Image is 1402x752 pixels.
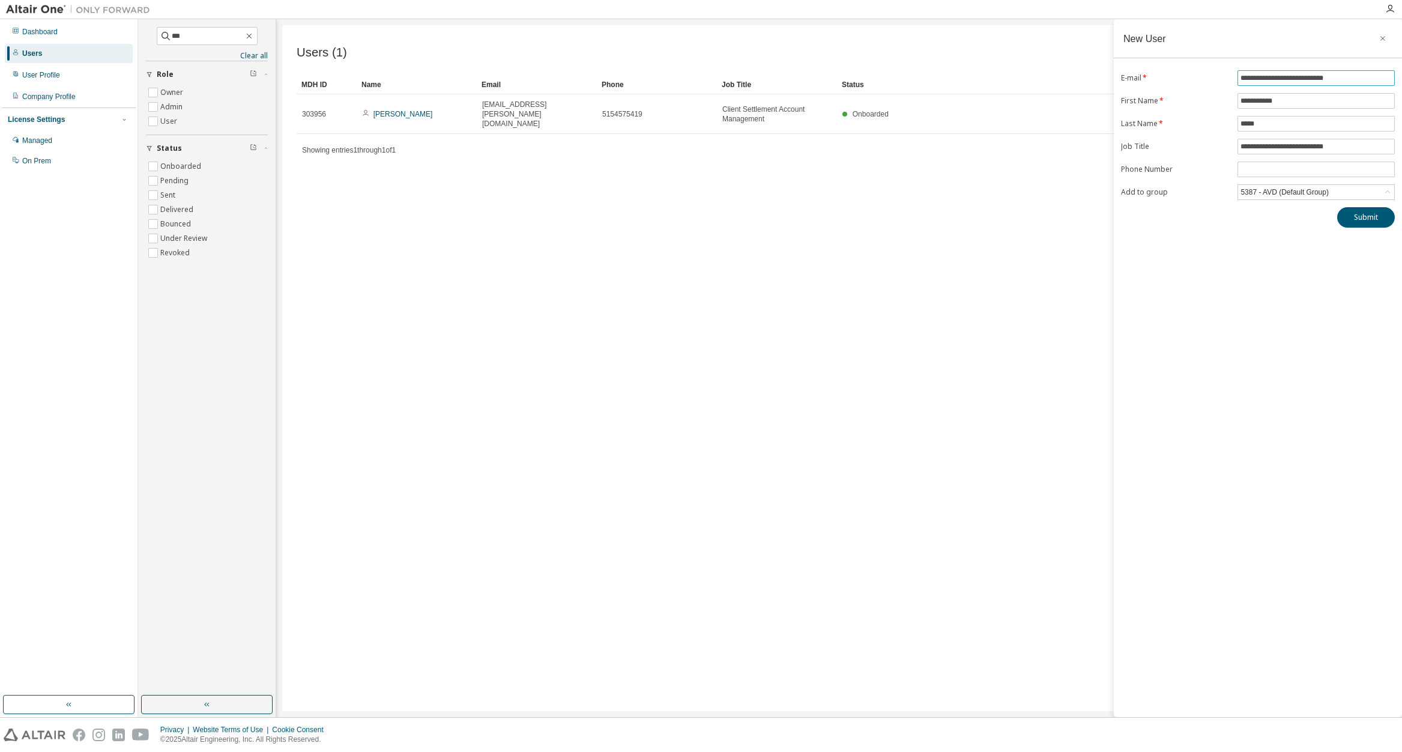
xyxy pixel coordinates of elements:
span: Users (1) [297,46,347,59]
label: E-mail [1121,73,1230,83]
div: 5387 - AVD (Default Group) [1238,185,1394,199]
label: Revoked [160,246,192,260]
button: Status [146,135,268,162]
div: On Prem [22,156,51,166]
label: Owner [160,85,186,100]
div: License Settings [8,115,65,124]
label: Job Title [1121,142,1230,151]
span: Clear filter [250,70,257,79]
span: [EMAIL_ADDRESS][PERSON_NAME][DOMAIN_NAME] [482,100,591,129]
div: Website Terms of Use [193,725,272,735]
span: Showing entries 1 through 1 of 1 [302,146,396,154]
a: [PERSON_NAME] [373,110,433,118]
div: Status [842,75,1319,94]
label: Admin [160,100,185,114]
span: Client Settlement Account Management [722,105,832,124]
label: First Name [1121,96,1230,106]
div: Company Profile [22,92,76,102]
div: Name [361,75,472,94]
img: altair_logo.svg [4,729,65,741]
label: Sent [160,188,178,202]
div: Cookie Consent [272,725,330,735]
span: Clear filter [250,144,257,153]
button: Role [146,61,268,88]
img: linkedin.svg [112,729,125,741]
label: Phone Number [1121,165,1230,174]
div: 5387 - AVD (Default Group) [1239,186,1331,199]
div: MDH ID [301,75,352,94]
span: 5154575419 [602,109,642,119]
label: Pending [160,174,191,188]
img: youtube.svg [132,729,150,741]
label: Bounced [160,217,193,231]
span: Onboarded [853,110,889,118]
div: Dashboard [22,27,58,37]
label: Delivered [160,202,196,217]
div: Job Title [722,75,832,94]
p: © 2025 Altair Engineering, Inc. All Rights Reserved. [160,735,331,745]
label: Onboarded [160,159,204,174]
span: Role [157,70,174,79]
div: New User [1123,34,1166,43]
img: facebook.svg [73,729,85,741]
img: Altair One [6,4,156,16]
div: Privacy [160,725,193,735]
div: Users [22,49,42,58]
span: Status [157,144,182,153]
label: Add to group [1121,187,1230,197]
span: 303956 [302,109,326,119]
div: Email [482,75,592,94]
label: User [160,114,180,129]
div: Phone [602,75,712,94]
button: Submit [1337,207,1395,228]
label: Under Review [160,231,210,246]
div: Managed [22,136,52,145]
label: Last Name [1121,119,1230,129]
a: Clear all [146,51,268,61]
img: instagram.svg [92,729,105,741]
div: User Profile [22,70,60,80]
